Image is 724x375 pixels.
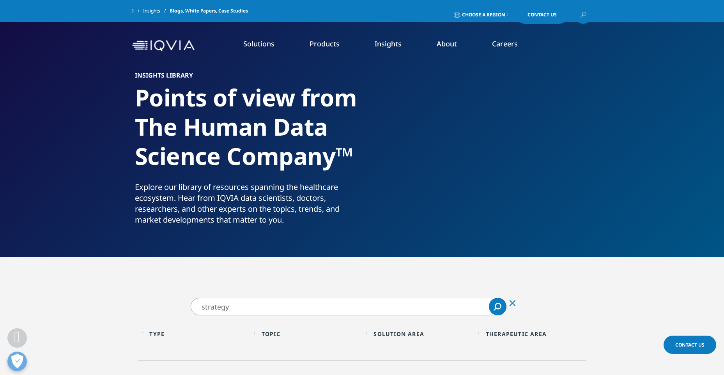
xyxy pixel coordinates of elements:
[198,27,592,64] nav: Primary
[492,39,518,48] a: Careers
[381,72,589,228] img: gettyimages-994519422-900px.jpg
[489,298,506,315] a: Search
[494,303,501,311] svg: Search
[528,12,557,17] span: Contact Us
[243,39,274,48] a: Solutions
[462,12,505,18] span: Choose a Region
[503,293,522,312] div: Clear
[516,6,568,24] a: Contact Us
[132,40,195,51] img: IQVIA Healthcare Information Technology and Pharma Clinical Research Company
[510,300,515,306] svg: Clear
[437,39,457,48] a: About
[7,352,27,371] button: Open Preferences
[375,39,402,48] a: Insights
[135,182,359,230] p: Explore our library of resources spanning the healthcare ecosystem. Hear from IQVIA data scientis...
[135,72,359,83] h6: Insights Library
[135,83,359,182] h1: Points of view from The Human Data Science Company™
[310,39,340,48] a: Products
[191,298,506,315] input: Search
